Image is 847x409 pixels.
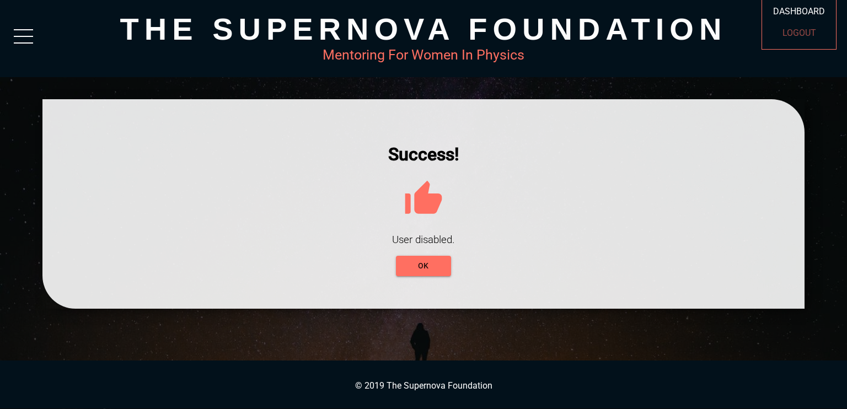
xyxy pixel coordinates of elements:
[42,11,805,47] div: The Supernova Foundation
[768,22,830,44] div: LOGOUT
[76,234,771,246] h3: User disabled.
[11,380,836,391] p: © 2019 The Supernova Foundation
[396,256,451,276] button: OK
[76,144,771,165] h1: Success!
[42,47,805,63] div: Mentoring For Women In Physics
[405,259,442,273] span: OK
[768,1,830,22] div: DASHBOARD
